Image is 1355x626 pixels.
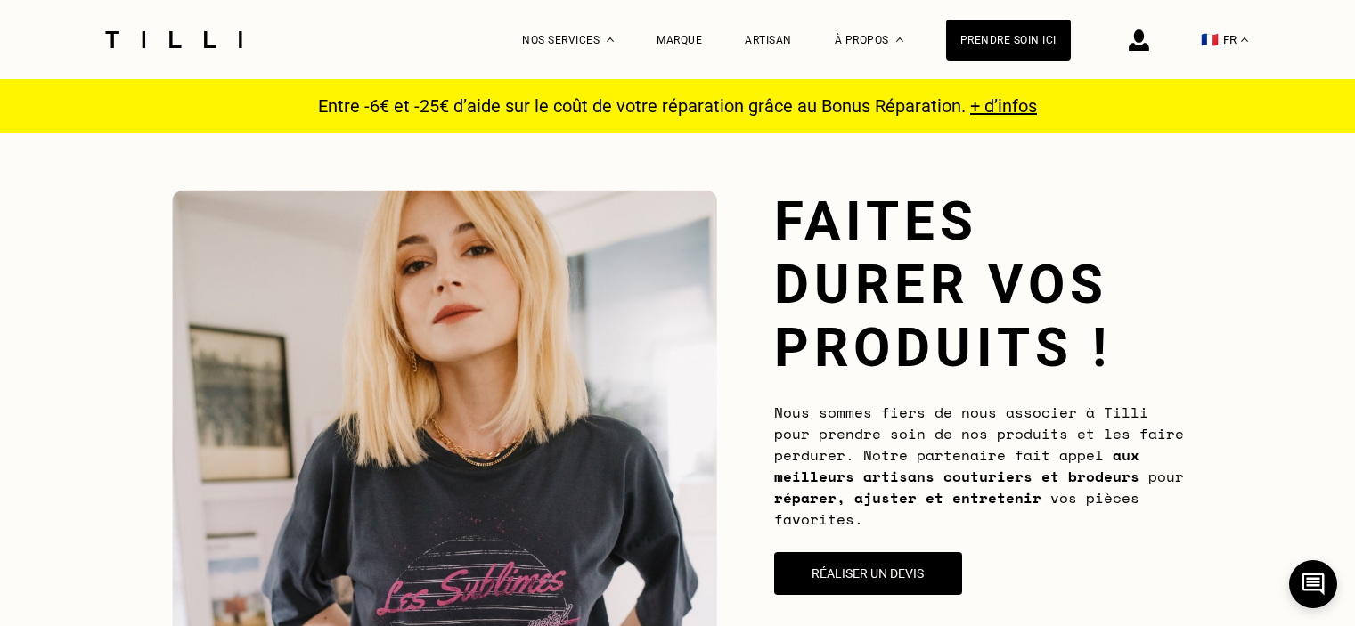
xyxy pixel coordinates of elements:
[774,552,963,595] button: Réaliser un devis
[774,444,1139,487] b: aux meilleurs artisans couturiers et brodeurs
[774,487,1041,508] b: réparer, ajuster et entretenir
[607,37,614,42] img: Menu déroulant
[970,95,1037,117] a: + d’infos
[1129,29,1149,51] img: icône connexion
[946,20,1071,61] a: Prendre soin ici
[99,31,249,48] img: Logo du service de couturière Tilli
[1241,37,1248,42] img: menu déroulant
[745,34,792,46] a: Artisan
[1201,31,1219,48] span: 🇫🇷
[896,37,903,42] img: Menu déroulant à propos
[774,190,1184,379] h1: Faites durer vos produits !
[307,95,1048,117] p: Entre -6€ et -25€ d’aide sur le coût de votre réparation grâce au Bonus Réparation.
[774,402,1184,530] span: Nous sommes fiers de nous associer à Tilli pour prendre soin de nos produits et les faire perdure...
[657,34,702,46] a: Marque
